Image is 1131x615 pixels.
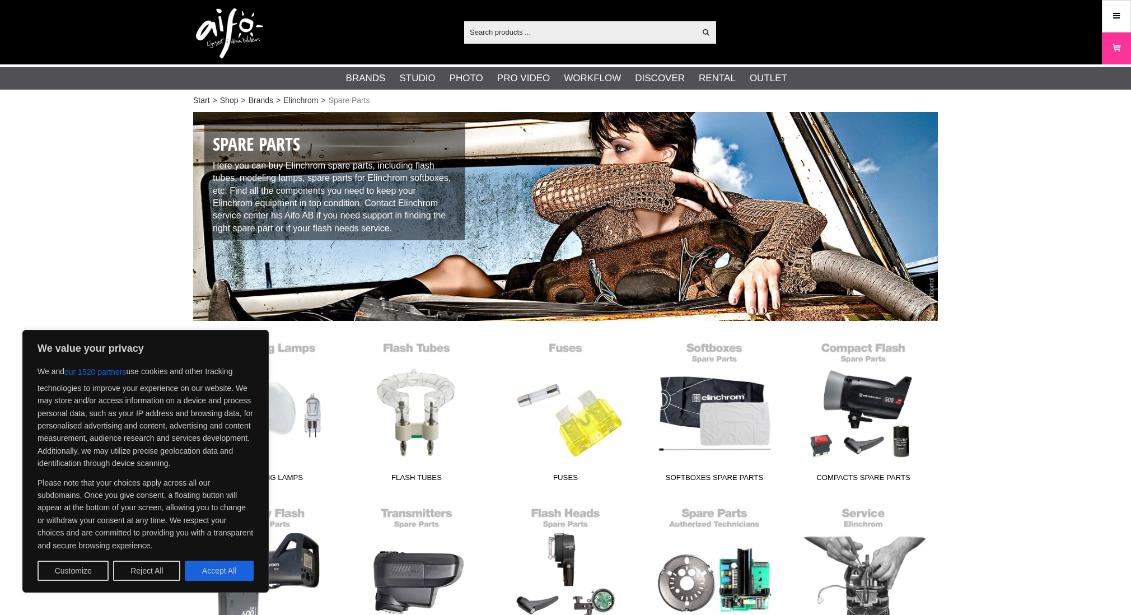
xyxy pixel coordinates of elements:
a: Workflow [564,71,621,86]
span: Fuses [491,472,640,487]
p: We and use cookies and other tracking technologies to improve your experience on our website. We ... [38,362,254,470]
a: Pro Video [497,71,550,86]
span: > [276,95,281,106]
img: logo.png [196,8,263,59]
a: Flash Tubes [342,336,491,487]
div: We value your privacy [22,330,269,593]
button: our 1520 partners [64,362,127,382]
a: Softboxes Spare Parts [640,336,789,487]
a: Studio [399,71,435,86]
a: Photo [450,71,483,86]
p: Please note that your choices apply across all our subdomains. Once you give consent, a floating ... [38,477,254,552]
h1: Spare Parts [213,132,457,157]
div: Here you can buy Elinchrom spare parts, including flash tubes, modeling lamps, spare parts for El... [204,123,465,240]
a: Discover [635,71,685,86]
a: Brands [249,95,273,106]
p: We value your privacy [38,342,254,355]
a: Rental [699,71,736,86]
a: Compacts Spare Parts [789,336,938,487]
a: Elinchrom [283,95,318,106]
button: Reject All [113,561,180,581]
span: > [241,95,245,106]
span: Spare Parts [329,95,370,106]
a: Fuses [491,336,640,487]
a: Start [193,95,210,106]
button: Accept All [185,561,254,581]
span: Flash Tubes [342,472,491,487]
span: Compacts Spare Parts [789,472,938,487]
a: Brands [346,71,386,86]
a: Shop [220,95,239,106]
button: Customize [38,561,109,581]
span: Softboxes Spare Parts [640,472,789,487]
span: > [321,95,325,106]
input: Search products ... [464,24,695,40]
a: Outlet [750,71,787,86]
img: Elinchrom Spare parts [193,112,938,321]
span: > [213,95,217,106]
